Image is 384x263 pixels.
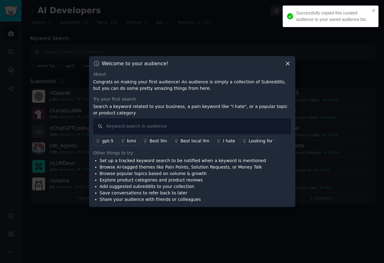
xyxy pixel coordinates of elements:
div: Other things to try [93,150,291,156]
div: Best local llm [180,138,209,144]
div: Try your first search [93,96,291,102]
a: I hate [214,136,238,145]
li: Add suggested subreddits to your collection [100,183,266,190]
div: I hate [223,138,235,144]
div: gpt-5 [102,138,114,144]
button: close [372,8,376,13]
a: Looking for [240,136,275,145]
input: Keyword search in audience [93,118,291,134]
a: Best llm [141,136,169,145]
li: Browse AI-tagged themes like Pain Points, Solution Requests, or Money Talk [100,164,266,170]
a: Best local llm [172,136,212,145]
h3: Welcome to your audience! [102,60,169,67]
li: Browse popular topics based on volume & growth [100,170,266,177]
p: Search a keyword related to your business, a pain keyword like "I hate", or a popular topic or pr... [93,103,291,116]
li: Set up a tracked keyword search to be notified when a keyword is mentioned [100,157,266,164]
li: Explore product categories and product reviews [100,177,266,183]
p: Congrats on making your first audience! An audience is simply a collection of Subreddits, but you... [93,79,291,92]
li: Save conversations to refer back to later [100,190,266,196]
a: kimi [118,136,139,145]
div: kimi [127,138,136,144]
a: gpt-5 [93,136,116,145]
li: Share your audience with friends or colleagues [100,196,266,203]
div: Successfully copied this curated audience to your saved audience list. [296,10,370,23]
div: Looking for [249,138,273,144]
div: About [93,71,291,78]
div: Best llm [149,138,167,144]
